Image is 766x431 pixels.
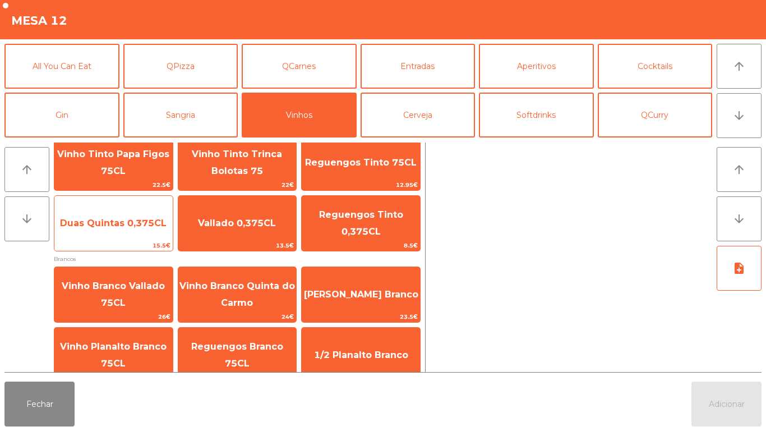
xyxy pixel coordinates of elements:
button: QCarnes [242,44,357,89]
i: arrow_downward [732,212,746,226]
i: arrow_upward [20,163,34,176]
button: arrow_upward [717,44,762,89]
i: note_add [732,262,746,275]
button: Cocktails [598,44,713,89]
button: Cerveja [361,93,476,137]
span: 22€ [178,180,297,190]
button: All You Can Eat [4,44,119,89]
span: Vinho Tinto Papa Figos 75CL [57,149,169,176]
span: Reguengos Tinto 75CL [305,157,417,168]
span: Vinho Tinto Trinca Bolotas 75 [192,149,282,176]
span: Brancos [54,254,421,264]
button: QPizza [123,44,238,89]
i: arrow_downward [732,109,746,122]
button: arrow_upward [717,147,762,192]
span: Vinho Branco Vallado 75CL [62,281,165,308]
span: Reguengos Branco 75CL [191,341,283,369]
button: Gin [4,93,119,137]
span: Vinho Branco Quinta do Carmo [179,281,295,308]
span: 26€ [54,311,173,322]
i: arrow_downward [20,212,34,226]
button: arrow_downward [717,93,762,138]
span: 22.5€ [54,180,173,190]
i: arrow_upward [732,163,746,176]
button: Fechar [4,382,75,427]
button: arrow_downward [717,196,762,241]
span: 15.5€ [54,240,173,251]
span: [PERSON_NAME] Branco [304,289,418,300]
button: Entradas [361,44,476,89]
span: 12.95€ [302,180,420,190]
span: 13.5€ [178,240,297,251]
button: Sangria [123,93,238,137]
button: Aperitivos [479,44,594,89]
span: Vinho Planalto Branco 75CL [60,341,167,369]
button: QCurry [598,93,713,137]
h4: Mesa 12 [11,12,67,29]
button: Vinhos [242,93,357,137]
button: Softdrinks [479,93,594,137]
span: 8.5€ [302,240,420,251]
span: 24€ [178,311,297,322]
i: arrow_upward [732,59,746,73]
button: note_add [717,246,762,291]
span: Vallado 0,375CL [198,218,276,228]
button: arrow_downward [4,196,49,241]
span: Duas Quintas 0,375CL [60,218,167,228]
button: arrow_upward [4,147,49,192]
span: 1/2 Planalto Branco [314,350,408,360]
span: Reguengos Tinto 0,375CL [319,209,403,237]
span: 23.5€ [302,311,420,322]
